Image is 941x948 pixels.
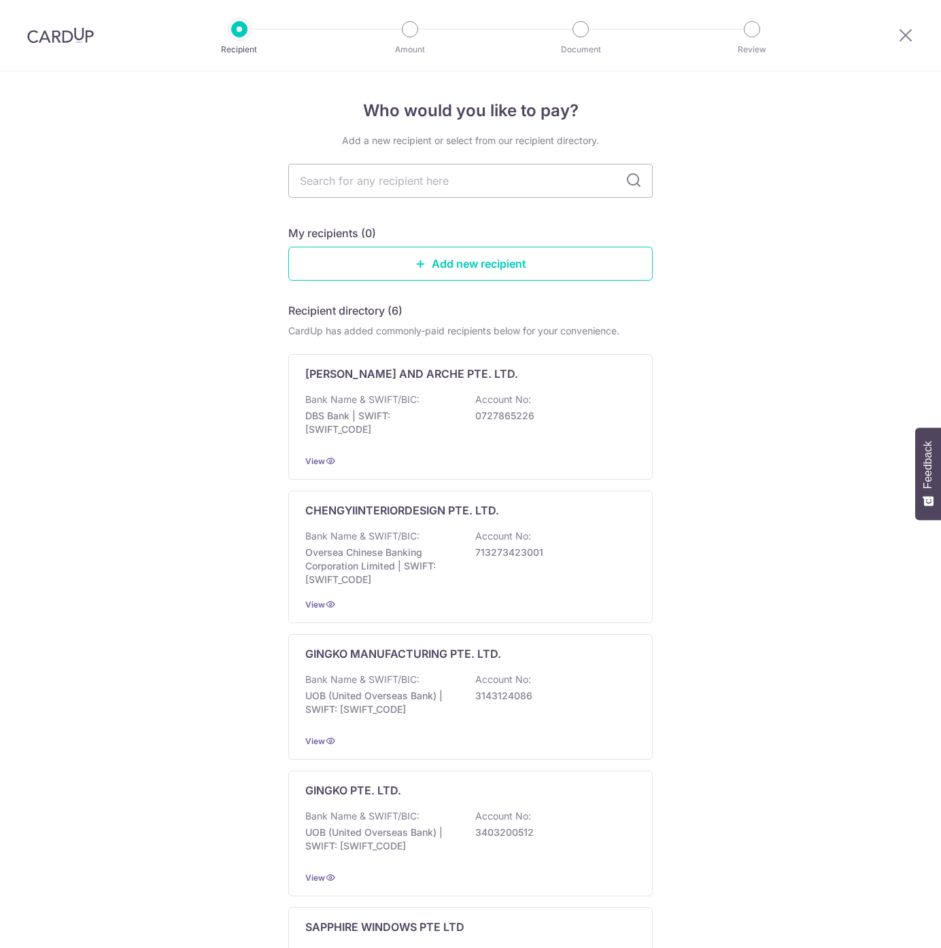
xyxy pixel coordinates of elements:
p: Bank Name & SWIFT/BIC: [305,673,420,686]
input: Search for any recipient here [288,164,653,198]
p: Account No: [475,393,531,406]
h4: Who would you like to pay? [288,99,653,123]
span: Feedback [922,441,934,489]
p: Document [530,43,631,56]
a: View [305,736,325,746]
p: 713273423001 [475,546,628,559]
h5: My recipients (0) [288,225,376,241]
p: Account No: [475,673,531,686]
p: GINGKO PTE. LTD. [305,782,401,798]
p: Account No: [475,529,531,543]
img: CardUp [27,27,94,43]
p: Review [702,43,802,56]
p: 0727865226 [475,409,628,423]
iframe: Opens a widget where you can find more information [853,907,927,941]
p: CHENGYIINTERIORDESIGN PTE. LTD. [305,502,499,519]
p: [PERSON_NAME] AND ARCHE PTE. LTD. [305,366,518,382]
div: Add a new recipient or select from our recipient directory. [288,134,653,147]
p: 3403200512 [475,826,628,839]
p: DBS Bank | SWIFT: [SWIFT_CODE] [305,409,458,436]
p: Bank Name & SWIFT/BIC: [305,529,420,543]
a: Add new recipient [288,247,653,281]
a: View [305,456,325,466]
p: Account No: [475,809,531,823]
p: Oversea Chinese Banking Corporation Limited | SWIFT: [SWIFT_CODE] [305,546,458,586]
p: Bank Name & SWIFT/BIC: [305,809,420,823]
p: GINGKO MANUFACTURING PTE. LTD. [305,646,501,662]
p: UOB (United Overseas Bank) | SWIFT: [SWIFT_CODE] [305,826,458,853]
p: Amount [360,43,460,56]
p: UOB (United Overseas Bank) | SWIFT: [SWIFT_CODE] [305,689,458,716]
div: CardUp has added commonly-paid recipients below for your convenience. [288,324,653,338]
p: 3143124086 [475,689,628,703]
a: View [305,873,325,883]
h5: Recipient directory (6) [288,302,403,319]
button: Feedback - Show survey [915,427,941,520]
a: View [305,599,325,610]
p: Bank Name & SWIFT/BIC: [305,393,420,406]
p: Recipient [189,43,290,56]
p: SAPPHIRE WINDOWS PTE LTD [305,919,464,935]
